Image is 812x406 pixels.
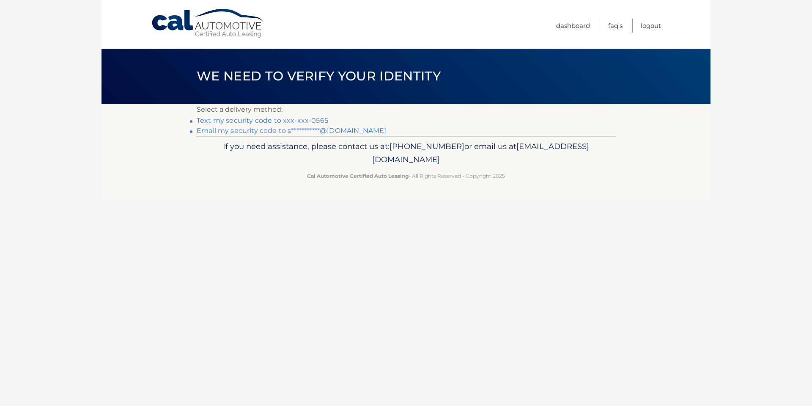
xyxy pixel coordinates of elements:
[197,68,441,84] span: We need to verify your identity
[608,19,623,33] a: FAQ's
[151,8,265,39] a: Cal Automotive
[202,171,610,180] p: - All Rights Reserved - Copyright 2025
[307,173,409,179] strong: Cal Automotive Certified Auto Leasing
[197,116,328,124] a: Text my security code to xxx-xxx-0565
[390,141,464,151] span: [PHONE_NUMBER]
[197,104,615,116] p: Select a delivery method:
[556,19,590,33] a: Dashboard
[641,19,661,33] a: Logout
[202,140,610,167] p: If you need assistance, please contact us at: or email us at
